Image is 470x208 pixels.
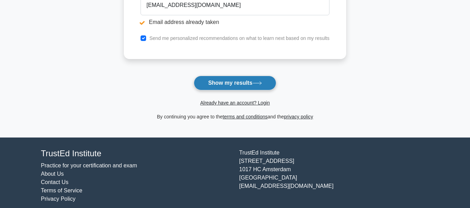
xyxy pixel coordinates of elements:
a: Practice for your certification and exam [41,163,137,168]
label: Send me personalized recommendations on what to learn next based on my results [149,35,329,41]
a: About Us [41,171,64,177]
li: Email address already taken [141,18,329,26]
a: privacy policy [284,114,313,119]
div: TrustEd Institute [STREET_ADDRESS] 1017 HC Amsterdam [GEOGRAPHIC_DATA] [EMAIL_ADDRESS][DOMAIN_NAME] [235,149,433,203]
div: By continuing you agree to the and the [120,113,350,121]
a: Terms of Service [41,188,82,193]
a: Contact Us [41,179,69,185]
button: Show my results [194,76,276,90]
a: Privacy Policy [41,196,76,202]
a: Already have an account? Login [200,100,270,106]
h4: TrustEd Institute [41,149,231,159]
a: terms and conditions [223,114,268,119]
